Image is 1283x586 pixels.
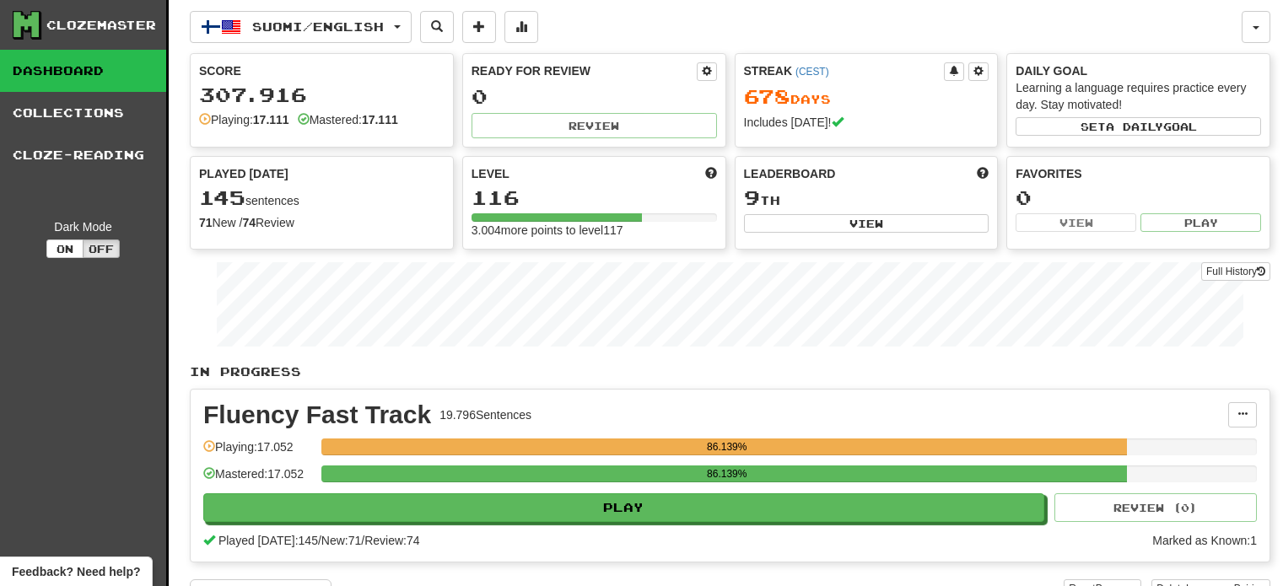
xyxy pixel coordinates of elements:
span: 9 [744,185,760,209]
div: Playing: 17.052 [203,438,313,466]
p: In Progress [190,363,1270,380]
div: Clozemaster [46,17,156,34]
button: Seta dailygoal [1016,117,1261,136]
div: 86.139% [326,438,1127,455]
div: 116 [472,187,717,208]
span: 145 [199,185,245,209]
span: / [361,534,364,547]
div: Day s [744,86,989,108]
span: / [318,534,321,547]
div: Learning a language requires practice every day. Stay motivated! [1016,79,1261,113]
div: Favorites [1016,165,1261,182]
div: Ready for Review [472,62,697,79]
button: More stats [504,11,538,43]
span: 678 [744,84,790,108]
span: Open feedback widget [12,563,140,580]
div: 0 [1016,187,1261,208]
span: New: 71 [321,534,361,547]
div: Includes [DATE]! [744,114,989,131]
button: View [744,214,989,233]
div: 0 [472,86,717,107]
div: Score [199,62,445,79]
div: Streak [744,62,945,79]
button: Review (0) [1054,493,1257,522]
strong: 17.111 [362,113,398,126]
div: New / Review [199,214,445,231]
div: Mastered: 17.052 [203,465,313,493]
button: On [46,239,84,258]
div: Dark Mode [13,218,154,235]
span: Level [472,165,509,182]
div: Playing: [199,111,289,128]
span: Score more points to level up [705,165,717,182]
span: Suomi / English [252,19,384,34]
div: th [744,187,989,209]
button: Suomi/English [190,11,412,43]
a: (CEST) [795,66,829,78]
span: Leaderboard [744,165,836,182]
div: 3.004 more points to level 117 [472,222,717,239]
button: Play [1140,213,1261,232]
a: Full History [1201,262,1270,281]
span: Played [DATE]: 145 [218,534,318,547]
div: Marked as Known: 1 [1152,532,1257,549]
div: 307.916 [199,84,445,105]
button: Play [203,493,1044,522]
div: Fluency Fast Track [203,402,431,427]
button: Off [83,239,120,258]
div: 86.139% [326,465,1127,482]
button: Search sentences [420,11,454,43]
strong: 17.111 [253,113,289,126]
div: Daily Goal [1016,62,1261,79]
button: Add sentence to collection [462,11,496,43]
span: Review: 74 [364,534,419,547]
strong: 71 [199,216,213,229]
div: 19.796 Sentences [439,406,531,423]
button: View [1016,213,1136,232]
div: sentences [199,187,445,209]
strong: 74 [242,216,256,229]
div: Mastered: [298,111,398,128]
span: a daily [1106,121,1163,132]
button: Review [472,113,717,138]
span: This week in points, UTC [977,165,989,182]
span: Played [DATE] [199,165,288,182]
